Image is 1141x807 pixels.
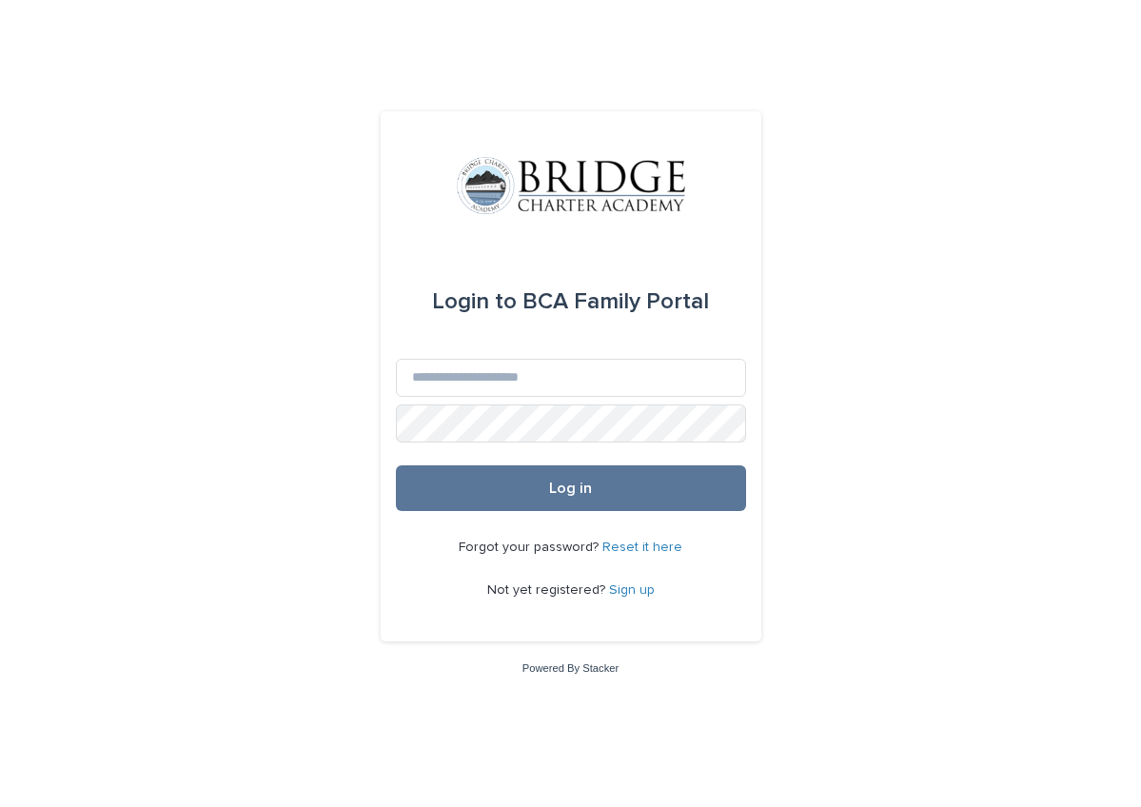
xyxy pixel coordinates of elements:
[549,481,592,496] span: Log in
[432,290,517,313] span: Login to
[459,541,602,554] span: Forgot your password?
[396,465,746,511] button: Log in
[602,541,682,554] a: Reset it here
[457,157,685,214] img: V1C1m3IdTEidaUdm9Hs0
[432,275,709,328] div: BCA Family Portal
[522,662,619,674] a: Powered By Stacker
[609,583,655,597] a: Sign up
[487,583,609,597] span: Not yet registered?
